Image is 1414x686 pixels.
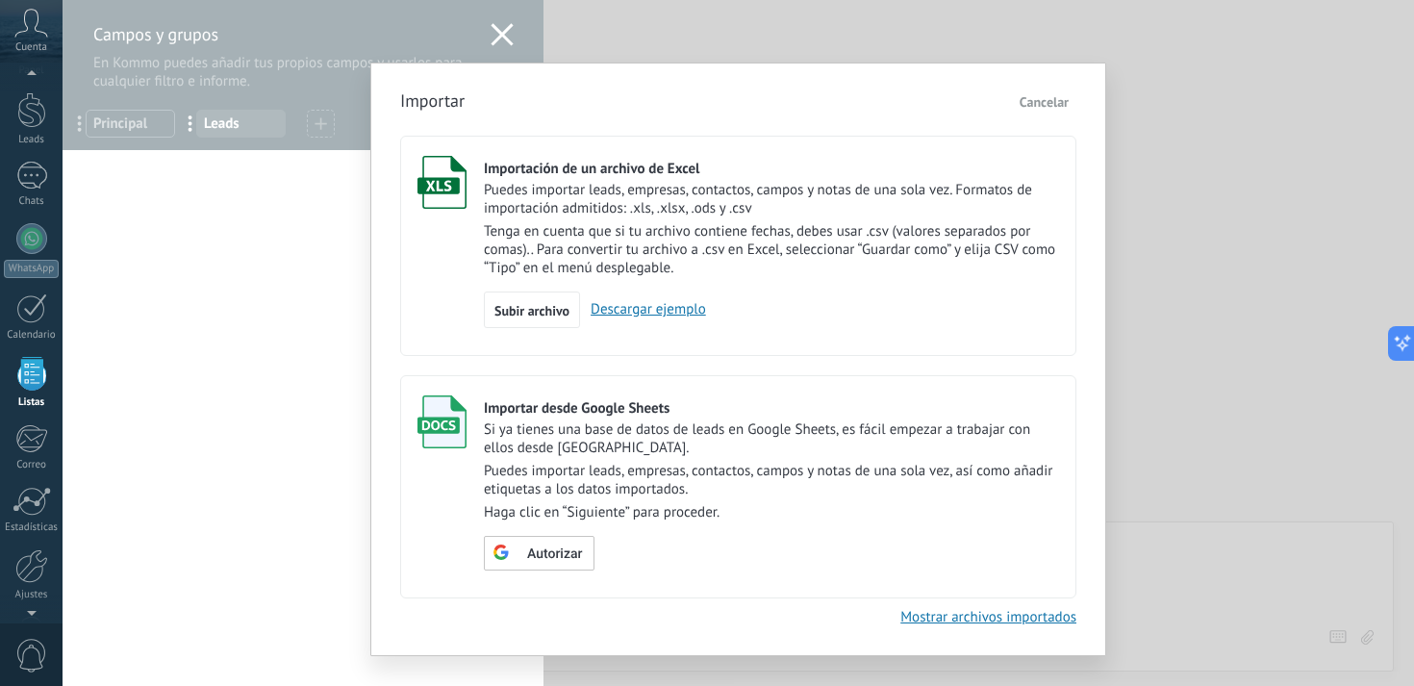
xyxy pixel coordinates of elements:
[400,89,465,116] h3: Importar
[494,304,569,318] span: Subir archivo
[484,420,1059,457] p: Si ya tienes una base de datos de leads en Google Sheets, es fácil empezar a trabajar con ellos d...
[1020,93,1069,111] span: Cancelar
[484,181,1059,217] p: Puedes importar leads, empresas, contactos, campos y notas de una sola vez. Formatos de importaci...
[1012,88,1076,116] button: Cancelar
[484,160,1059,178] div: Importación de un archivo de Excel
[484,222,1059,277] p: Tenga en cuenta que si tu archivo contiene fechas, debes usar .csv (valores separados por comas)....
[484,399,1059,418] div: Importar desde Google Sheets
[900,608,1076,626] a: Mostrar archivos importados
[484,503,1059,521] p: Haga clic en “Siguiente” para proceder.
[484,462,1059,498] p: Puedes importar leads, empresas, contactos, campos y notas de una sola vez, así como añadir etiqu...
[580,300,706,318] a: Descargar ejemplo
[527,547,582,561] span: Autorizar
